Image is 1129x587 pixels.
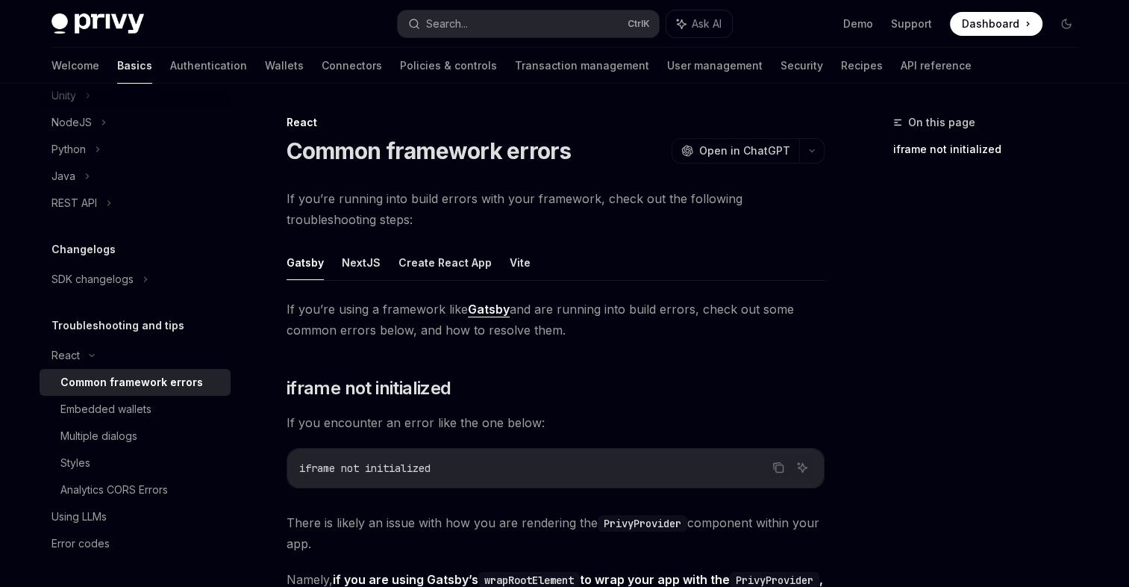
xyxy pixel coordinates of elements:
code: PrivyProvider [598,515,687,532]
a: Connectors [322,48,382,84]
div: React [51,347,80,364]
a: Transaction management [515,48,649,84]
a: Using LLMs [40,503,231,530]
a: Styles [40,450,231,476]
a: Demo [843,16,873,31]
a: Wallets [265,48,304,84]
div: Java [51,167,75,185]
button: Copy the contents from the code block [769,458,788,477]
div: REST API [51,194,97,212]
a: Basics [117,48,152,84]
button: NextJS [342,245,381,280]
div: Analytics CORS Errors [60,481,168,499]
h5: Troubleshooting and tips [51,317,184,335]
a: Support [891,16,932,31]
h1: Common framework errors [287,137,572,164]
button: Create React App [398,245,492,280]
a: Error codes [40,530,231,557]
a: iframe not initialized [893,137,1090,161]
span: Ask AI [692,16,722,31]
span: If you encounter an error like the one below: [287,412,825,433]
a: Policies & controls [400,48,497,84]
button: Ask AI [792,458,812,477]
button: Ask AI [666,10,732,37]
div: Using LLMs [51,508,107,526]
div: Styles [60,454,90,472]
a: Welcome [51,48,99,84]
button: Toggle dark mode [1054,12,1078,36]
a: Common framework errors [40,369,231,396]
a: Analytics CORS Errors [40,476,231,503]
div: Error codes [51,535,110,553]
div: NodeJS [51,114,92,131]
span: Ctrl K [628,18,650,30]
div: Python [51,140,86,158]
div: Embedded wallets [60,400,151,418]
a: Embedded wallets [40,396,231,423]
button: Open in ChatGPT [672,138,799,164]
a: Multiple dialogs [40,423,231,450]
div: React [287,115,825,130]
button: Search...CtrlK [398,10,659,37]
img: dark logo [51,13,144,34]
button: Gatsby [287,245,324,280]
a: Dashboard [950,12,1042,36]
div: SDK changelogs [51,270,134,288]
span: There is likely an issue with how you are rendering the component within your app. [287,512,825,554]
span: Open in ChatGPT [699,143,790,158]
div: Common framework errors [60,373,203,391]
a: Security [781,48,823,84]
span: On this page [908,114,975,131]
a: Recipes [841,48,883,84]
div: Multiple dialogs [60,427,137,445]
h5: Changelogs [51,240,116,258]
span: iframe not initialized [287,376,451,400]
span: If you’re running into build errors with your framework, check out the following troubleshooting ... [287,188,825,230]
div: Search... [426,15,468,33]
a: Authentication [170,48,247,84]
span: If you’re using a framework like and are running into build errors, check out some common errors ... [287,299,825,341]
span: iframe not initialized [299,462,431,475]
a: User management [667,48,763,84]
span: Dashboard [962,16,1019,31]
a: Gatsby [468,302,510,317]
a: wrapRootElement [478,572,580,587]
a: API reference [901,48,972,84]
button: Vite [510,245,531,280]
